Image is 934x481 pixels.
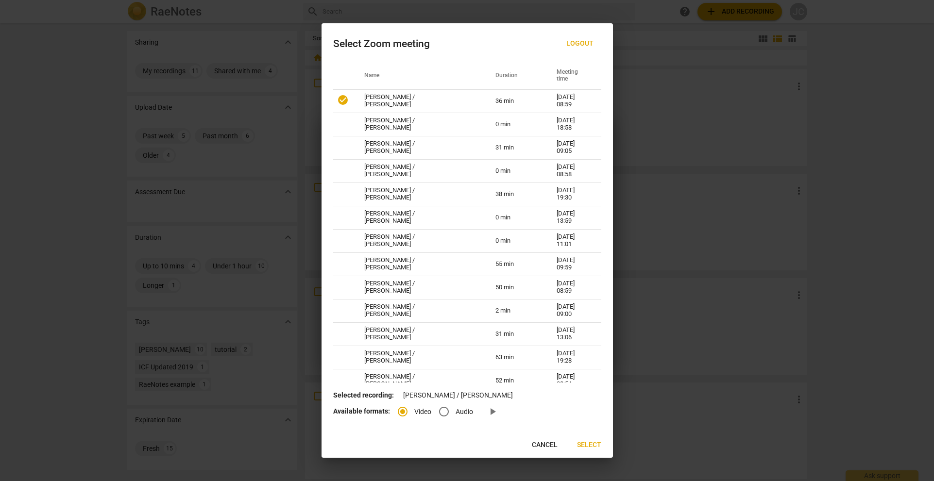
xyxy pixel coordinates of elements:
[353,369,484,392] td: [PERSON_NAME] / [PERSON_NAME]
[484,182,545,206] td: 38 min
[484,113,545,136] td: 0 min
[353,62,484,89] th: Name
[484,229,545,252] td: 0 min
[353,89,484,113] td: [PERSON_NAME] / [PERSON_NAME]
[353,206,484,229] td: [PERSON_NAME] / [PERSON_NAME]
[569,436,609,454] button: Select
[545,346,601,369] td: [DATE] 19:28
[333,390,601,400] p: [PERSON_NAME] / [PERSON_NAME]
[353,276,484,299] td: [PERSON_NAME] / [PERSON_NAME]
[545,62,601,89] th: Meeting time
[484,89,545,113] td: 36 min
[414,407,431,417] span: Video
[545,299,601,322] td: [DATE] 09:00
[484,206,545,229] td: 0 min
[484,159,545,182] td: 0 min
[353,136,484,159] td: [PERSON_NAME] / [PERSON_NAME]
[545,276,601,299] td: [DATE] 08:59
[484,299,545,322] td: 2 min
[481,400,504,423] a: Preview
[353,346,484,369] td: [PERSON_NAME] / [PERSON_NAME]
[532,440,558,450] span: Cancel
[545,229,601,252] td: [DATE] 11:01
[353,159,484,182] td: [PERSON_NAME] / [PERSON_NAME]
[559,35,601,52] button: Logout
[353,229,484,252] td: [PERSON_NAME] / [PERSON_NAME]
[566,39,594,49] span: Logout
[333,391,394,399] b: Selected recording:
[456,407,473,417] span: Audio
[545,182,601,206] td: [DATE] 19:30
[484,276,545,299] td: 50 min
[333,407,390,415] b: Available formats:
[545,159,601,182] td: [DATE] 08:58
[545,113,601,136] td: [DATE] 18:58
[487,406,498,417] span: play_arrow
[484,136,545,159] td: 31 min
[484,322,545,346] td: 31 min
[353,299,484,322] td: [PERSON_NAME] / [PERSON_NAME]
[353,252,484,276] td: [PERSON_NAME] / [PERSON_NAME]
[577,440,601,450] span: Select
[545,252,601,276] td: [DATE] 09:59
[398,407,481,415] div: File type
[545,206,601,229] td: [DATE] 13:59
[484,369,545,392] td: 52 min
[484,252,545,276] td: 55 min
[337,94,349,106] span: check_circle
[353,113,484,136] td: [PERSON_NAME] / [PERSON_NAME]
[545,89,601,113] td: [DATE] 08:59
[524,436,565,454] button: Cancel
[484,62,545,89] th: Duration
[353,322,484,346] td: [PERSON_NAME] / [PERSON_NAME]
[545,322,601,346] td: [DATE] 13:06
[545,369,601,392] td: [DATE] 08:54
[353,182,484,206] td: [PERSON_NAME] / [PERSON_NAME]
[484,346,545,369] td: 63 min
[333,38,430,50] div: Select Zoom meeting
[545,136,601,159] td: [DATE] 09:05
